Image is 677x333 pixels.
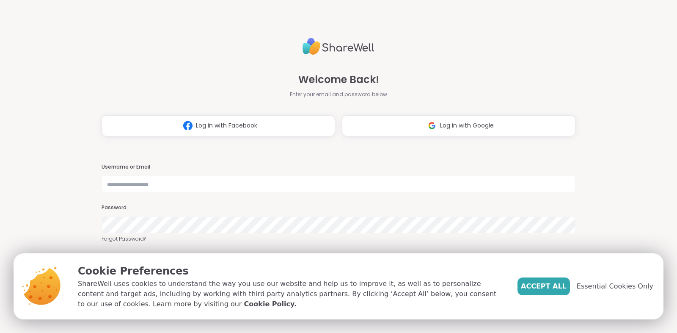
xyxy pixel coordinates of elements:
[244,299,297,309] a: Cookie Policy.
[290,91,387,98] span: Enter your email and password below
[521,281,567,291] span: Accept All
[440,121,494,130] span: Log in with Google
[298,72,379,87] span: Welcome Back!
[517,277,570,295] button: Accept All
[78,279,504,309] p: ShareWell uses cookies to understand the way you use our website and help us to improve it, as we...
[424,118,440,133] img: ShareWell Logomark
[577,281,653,291] span: Essential Cookies Only
[196,121,257,130] span: Log in with Facebook
[102,204,575,211] h3: Password
[303,34,374,58] img: ShareWell Logo
[180,118,196,133] img: ShareWell Logomark
[102,164,575,171] h3: Username or Email
[78,264,504,279] p: Cookie Preferences
[102,235,575,243] a: Forgot Password?
[102,115,335,136] button: Log in with Facebook
[342,115,575,136] button: Log in with Google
